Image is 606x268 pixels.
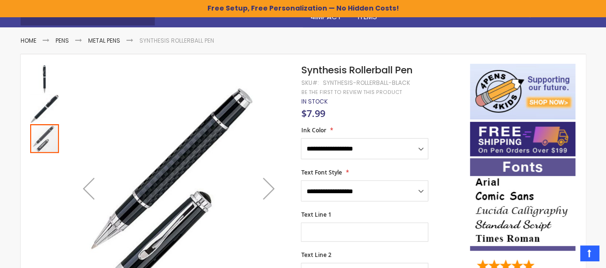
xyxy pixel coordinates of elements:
[470,64,575,119] img: 4pens 4 kids
[21,36,36,45] a: Home
[301,97,327,105] span: In stock
[30,123,59,153] div: Synthesis Rollerball Pen
[470,158,575,251] img: font-personalization-examples
[30,94,59,123] img: Synthesis Rollerball Pen
[139,37,214,45] li: Synthesis Rollerball Pen
[301,63,412,77] span: Synthesis Rollerball Pen
[301,89,401,96] a: Be the first to review this product
[301,107,325,120] span: $7.99
[301,168,342,176] span: Text Font Style
[56,36,69,45] a: Pens
[301,210,331,219] span: Text Line 1
[301,79,319,87] strong: SKU
[301,98,327,105] div: Availability
[30,64,60,93] div: Synthesis Rollerball Pen
[88,36,120,45] a: Metal Pens
[301,251,331,259] span: Text Line 2
[301,126,326,134] span: Ink Color
[30,93,60,123] div: Synthesis Rollerball Pen
[30,65,59,93] img: Synthesis Rollerball Pen
[322,79,410,87] div: Synthesis-Rollerball-Black
[470,122,575,156] img: Free shipping on orders over $199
